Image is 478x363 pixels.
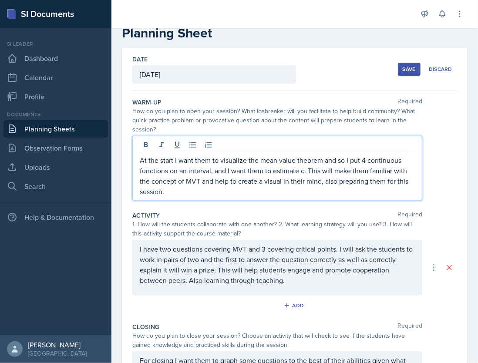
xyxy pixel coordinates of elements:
[3,40,108,48] div: Si leader
[3,158,108,176] a: Uploads
[3,69,108,86] a: Calendar
[3,178,108,195] a: Search
[286,302,304,309] div: Add
[398,63,421,76] button: Save
[28,340,87,349] div: [PERSON_NAME]
[132,211,160,220] label: Activity
[3,111,108,118] div: Documents
[122,25,468,41] h2: Planning Sheet
[429,66,452,73] div: Discard
[140,155,415,197] p: At the start I want them to visualize the mean value theorem and so I put 4 continuous functions ...
[28,349,87,358] div: [GEOGRAPHIC_DATA]
[132,220,422,238] div: 1. How will the students collaborate with one another? 2. What learning strategy will you use? 3....
[403,66,416,73] div: Save
[132,107,422,134] div: How do you plan to open your session? What icebreaker will you facilitate to help build community...
[397,323,422,331] span: Required
[3,50,108,67] a: Dashboard
[132,331,422,350] div: How do you plan to close your session? Choose an activity that will check to see if the students ...
[424,63,457,76] button: Discard
[3,88,108,105] a: Profile
[3,139,108,157] a: Observation Forms
[281,299,309,312] button: Add
[132,323,159,331] label: Closing
[3,120,108,138] a: Planning Sheets
[3,208,108,226] div: Help & Documentation
[140,244,415,286] p: I have two questions covering MVT and 3 covering critical points. I will ask the students to work...
[397,211,422,220] span: Required
[132,55,148,64] label: Date
[132,98,162,107] label: Warm-Up
[397,98,422,107] span: Required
